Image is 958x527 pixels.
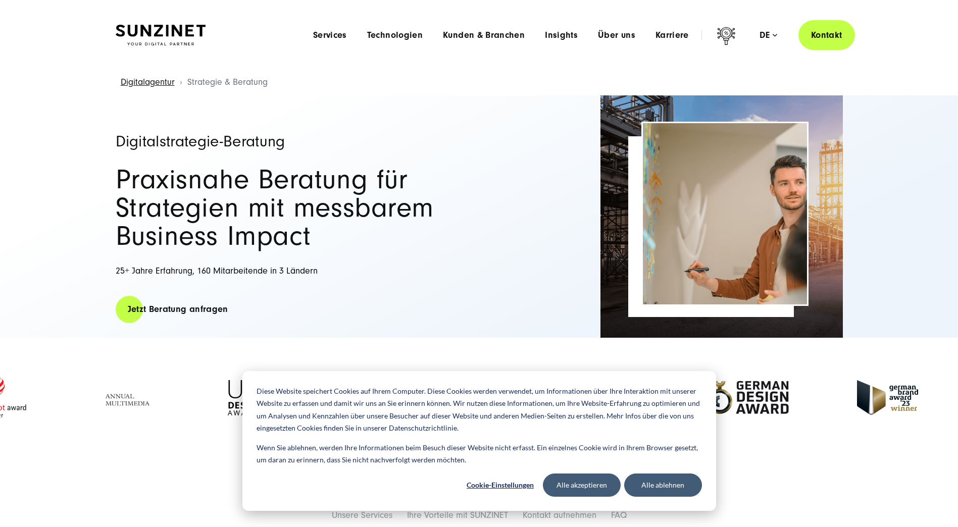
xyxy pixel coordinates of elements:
[407,510,508,520] a: Ihre Vorteile mit SUNZINET
[600,95,843,338] img: Full-Service Digitalagentur SUNZINET - Strategieberatung_2
[121,77,175,87] a: Digitalagentur
[116,25,206,46] img: SUNZINET Full Service Digital Agentur
[228,380,263,415] img: UX-Design-Awards - fullservice digital agentur SUNZINET
[313,30,347,40] a: Services
[116,166,469,250] h2: Praxisnahe Beratung für Strategien mit messbarem Business Impact
[116,266,318,276] span: 25+ Jahre Erfahrung, 160 Mitarbeitende in 3 Ländern
[98,380,160,415] img: Full Service Digitalagentur - Annual Multimedia Awards
[116,295,240,324] a: Jetzt Beratung anfragen
[598,30,635,40] a: Über uns
[523,510,596,520] a: Kontakt aufnehmen
[643,123,807,304] img: Full-Service Digitalagentur SUNZINET - Strategieberatung
[611,510,627,520] a: FAQ
[242,371,716,511] div: Cookie banner
[857,380,918,415] img: German Brand Award 2023 Winner - fullservice digital agentur SUNZINET
[624,473,702,497] button: Alle ablehnen
[760,30,777,40] div: de
[543,473,621,497] button: Alle akzeptieren
[462,473,539,497] button: Cookie-Einstellungen
[706,380,789,415] img: German-Design-Award - fullservice digital agentur SUNZINET
[257,385,702,435] p: Diese Website speichert Cookies auf Ihrem Computer. Diese Cookies werden verwendet, um Informatio...
[545,30,578,40] a: Insights
[443,30,525,40] a: Kunden & Branchen
[187,77,268,87] span: Strategie & Beratung
[332,510,392,520] a: Unsere Services
[257,442,702,466] p: Wenn Sie ablehnen, werden Ihre Informationen beim Besuch dieser Website nicht erfasst. Ein einzel...
[656,30,689,40] a: Karriere
[367,30,423,40] a: Technologien
[116,133,469,149] h1: Digitalstrategie-Beratung
[798,20,855,50] a: Kontakt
